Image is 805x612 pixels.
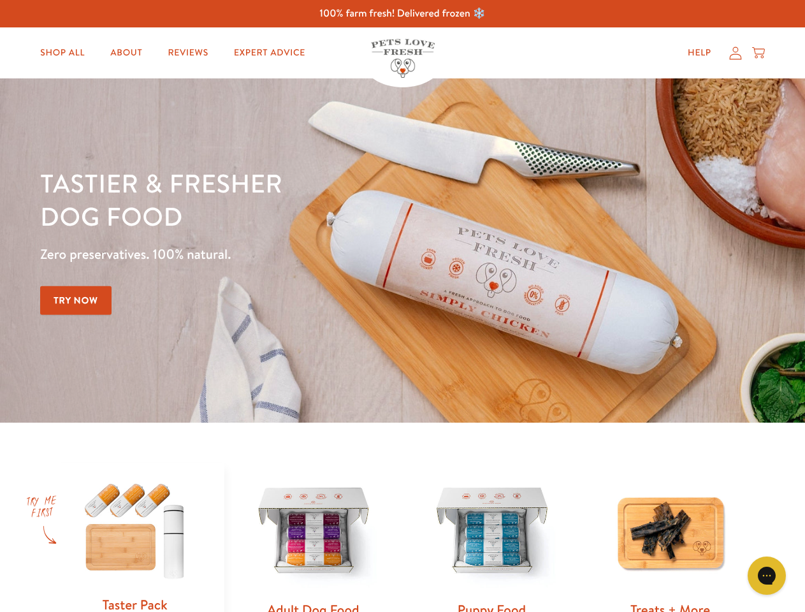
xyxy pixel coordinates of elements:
[40,166,523,233] h1: Tastier & fresher dog food
[741,552,792,599] iframe: Gorgias live chat messenger
[371,39,435,78] img: Pets Love Fresh
[100,40,152,66] a: About
[157,40,218,66] a: Reviews
[30,40,95,66] a: Shop All
[40,286,112,315] a: Try Now
[224,40,315,66] a: Expert Advice
[40,243,523,266] p: Zero preservatives. 100% natural.
[678,40,722,66] a: Help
